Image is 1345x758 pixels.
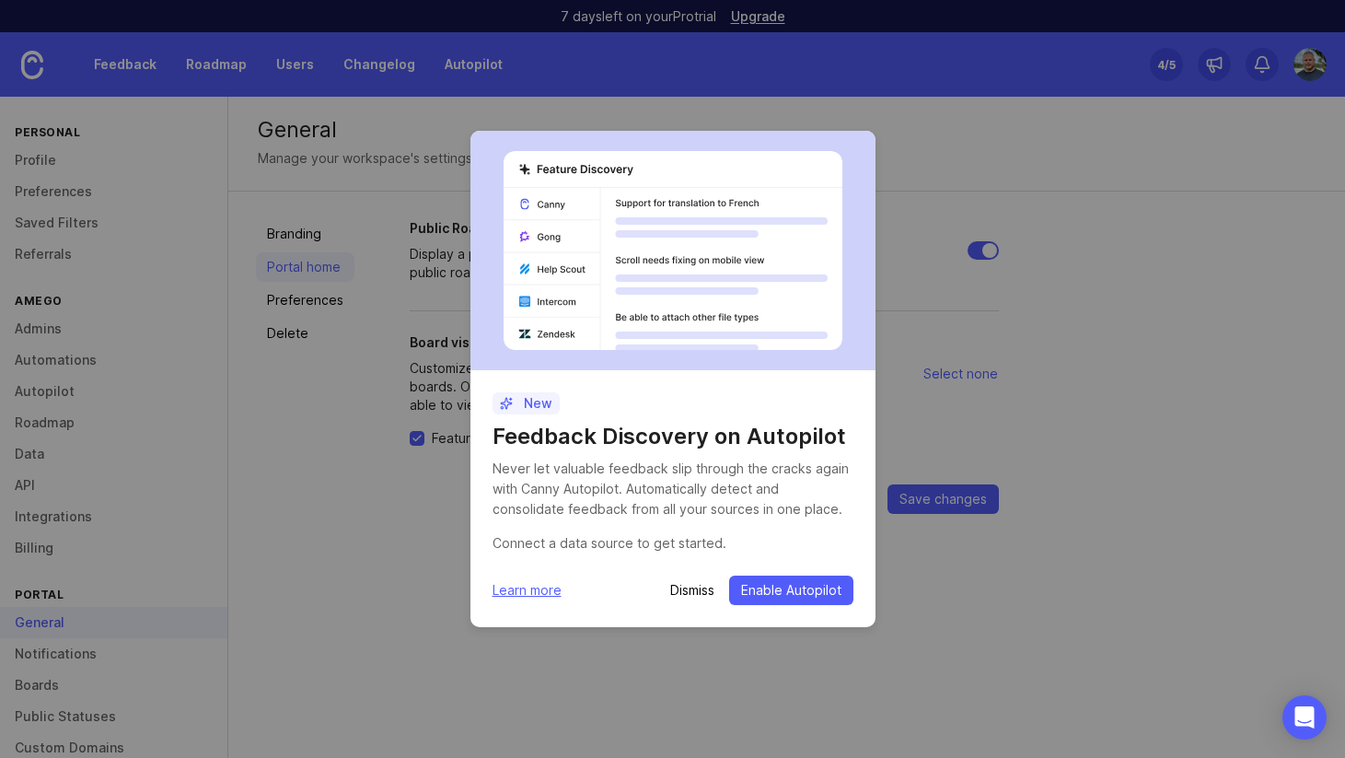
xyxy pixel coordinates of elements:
[493,580,562,601] a: Learn more
[493,459,853,519] div: Never let valuable feedback slip through the cracks again with Canny Autopilot. Automatically det...
[670,581,714,600] button: Dismiss
[504,151,842,350] img: autopilot-456452bdd303029aca878276f8eef889.svg
[741,581,841,600] span: Enable Autopilot
[500,394,552,413] p: New
[729,576,853,605] button: Enable Autopilot
[493,533,853,554] div: Connect a data source to get started.
[1282,695,1327,740] div: Open Intercom Messenger
[493,422,853,451] h1: Feedback Discovery on Autopilot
